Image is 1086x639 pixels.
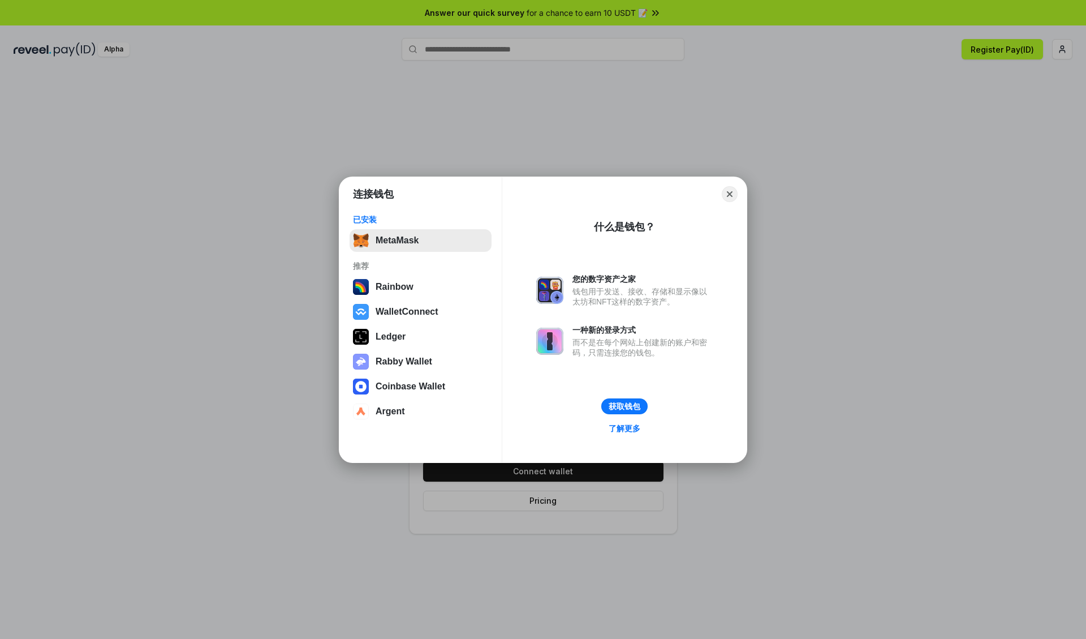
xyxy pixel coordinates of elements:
[609,401,640,411] div: 获取钱包
[376,307,438,317] div: WalletConnect
[350,350,492,373] button: Rabby Wallet
[353,279,369,295] img: svg+xml,%3Csvg%20width%3D%22120%22%20height%3D%22120%22%20viewBox%3D%220%200%20120%20120%22%20fil...
[350,375,492,398] button: Coinbase Wallet
[594,220,655,234] div: 什么是钱包？
[376,406,405,417] div: Argent
[350,400,492,423] button: Argent
[350,301,492,323] button: WalletConnect
[350,276,492,298] button: Rainbow
[572,286,713,307] div: 钱包用于发送、接收、存储和显示像以太坊和NFT这样的数字资产。
[353,215,488,225] div: 已安装
[609,423,640,434] div: 了解更多
[353,379,369,394] img: svg+xml,%3Csvg%20width%3D%2228%22%20height%3D%2228%22%20viewBox%3D%220%200%2028%2028%22%20fill%3D...
[572,337,713,358] div: 而不是在每个网站上创建新的账户和密码，只需连接您的钱包。
[353,187,394,201] h1: 连接钱包
[376,235,419,246] div: MetaMask
[376,381,445,392] div: Coinbase Wallet
[353,354,369,370] img: svg+xml,%3Csvg%20xmlns%3D%22http%3A%2F%2Fwww.w3.org%2F2000%2Fsvg%22%20fill%3D%22none%22%20viewBox...
[353,261,488,271] div: 推荐
[572,325,713,335] div: 一种新的登录方式
[602,421,647,436] a: 了解更多
[376,332,406,342] div: Ledger
[350,229,492,252] button: MetaMask
[722,186,738,202] button: Close
[353,233,369,248] img: svg+xml,%3Csvg%20fill%3D%22none%22%20height%3D%2233%22%20viewBox%3D%220%200%2035%2033%22%20width%...
[536,277,563,304] img: svg+xml,%3Csvg%20xmlns%3D%22http%3A%2F%2Fwww.w3.org%2F2000%2Fsvg%22%20fill%3D%22none%22%20viewBox...
[353,404,369,419] img: svg+xml,%3Csvg%20width%3D%2228%22%20height%3D%2228%22%20viewBox%3D%220%200%2028%2028%22%20fill%3D...
[353,329,369,345] img: svg+xml,%3Csvg%20xmlns%3D%22http%3A%2F%2Fwww.w3.org%2F2000%2Fsvg%22%20width%3D%2228%22%20height%3...
[601,398,648,414] button: 获取钱包
[350,325,492,348] button: Ledger
[376,282,413,292] div: Rainbow
[353,304,369,320] img: svg+xml,%3Csvg%20width%3D%2228%22%20height%3D%2228%22%20viewBox%3D%220%200%2028%2028%22%20fill%3D...
[572,274,713,284] div: 您的数字资产之家
[376,357,432,367] div: Rabby Wallet
[536,328,563,355] img: svg+xml,%3Csvg%20xmlns%3D%22http%3A%2F%2Fwww.w3.org%2F2000%2Fsvg%22%20fill%3D%22none%22%20viewBox...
